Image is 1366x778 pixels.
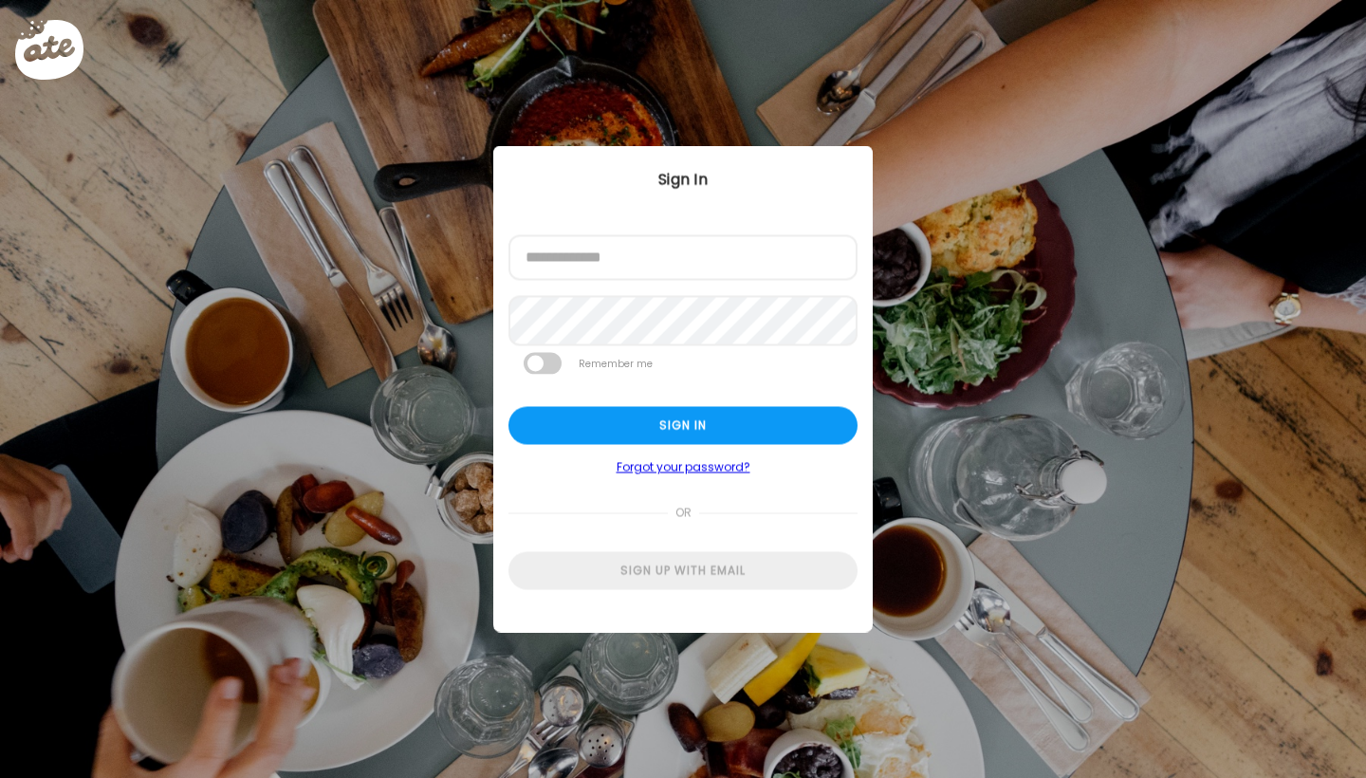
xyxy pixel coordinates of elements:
span: or [668,494,699,532]
a: Forgot your password? [508,460,858,475]
div: Sign In [493,169,873,192]
div: Sign in [508,407,858,445]
label: Remember me [577,353,655,375]
div: Sign up with email [508,552,858,590]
